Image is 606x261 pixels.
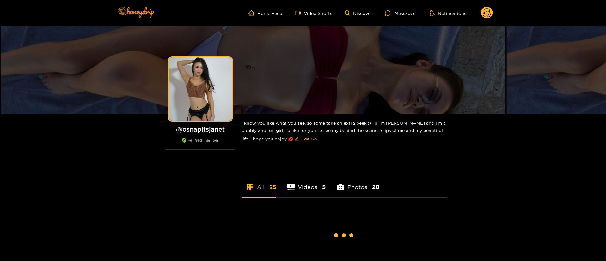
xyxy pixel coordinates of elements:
[293,134,318,144] button: editEdit Bio
[166,125,235,133] h1: @ osnapitsjanet
[248,10,282,16] a: Home Feed
[242,169,276,197] li: All
[372,183,380,191] span: 20
[301,136,317,142] span: Edit Bio
[385,9,415,17] div: Messages
[166,138,235,150] div: verified member
[269,183,276,191] span: 25
[295,137,299,141] span: edit
[295,10,304,16] span: video-camera
[287,169,326,197] li: Videos
[248,10,257,16] span: home
[242,114,447,149] div: I know you like what you see, so some take an extra peek ;) Hi i’m [PERSON_NAME] and i’m a bubbly...
[295,10,332,16] a: Video Shorts
[345,10,372,16] a: Discover
[337,169,380,197] li: Photos
[322,183,326,191] span: 5
[428,10,468,16] button: Notifications
[246,183,254,191] span: appstore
